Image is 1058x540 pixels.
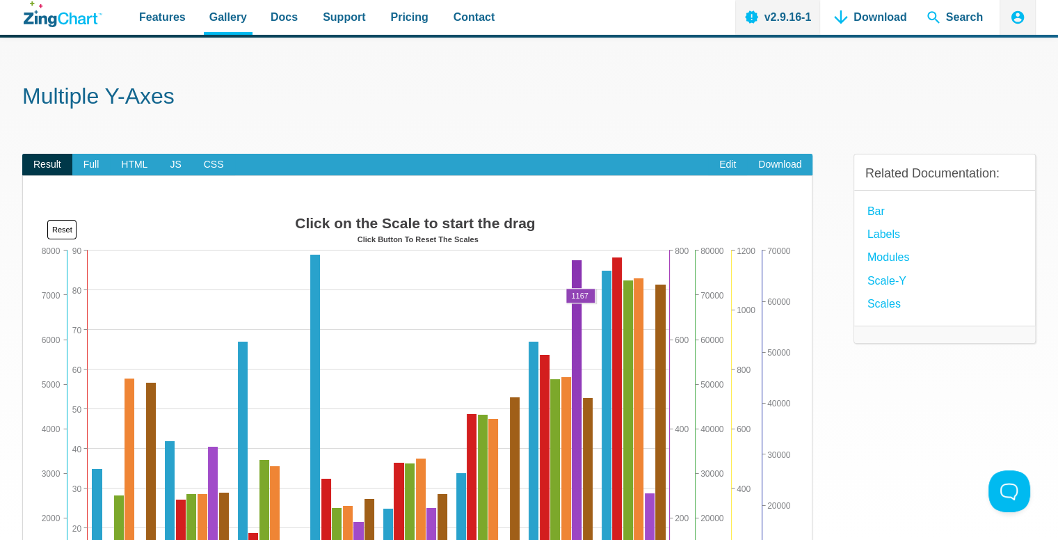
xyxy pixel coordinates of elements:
a: modules [867,248,909,267]
a: Scales [867,294,901,313]
a: Edit [708,154,747,176]
span: Support [323,8,365,26]
a: Download [747,154,812,176]
iframe: Toggle Customer Support [988,470,1030,512]
span: Result [22,154,72,176]
span: Pricing [390,8,428,26]
span: JS [159,154,192,176]
a: ZingChart Logo. Click to return to the homepage [24,1,102,27]
span: Full [72,154,111,176]
a: Bar [867,202,885,221]
h1: Multiple Y-Axes [22,82,1036,113]
a: Scale-Y [867,271,906,290]
span: Gallery [209,8,247,26]
span: HTML [110,154,159,176]
span: CSS [193,154,235,176]
h3: Related Documentation: [865,166,1024,182]
a: Labels [867,225,900,244]
span: Docs [271,8,298,26]
span: Contact [454,8,495,26]
span: Features [139,8,186,26]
